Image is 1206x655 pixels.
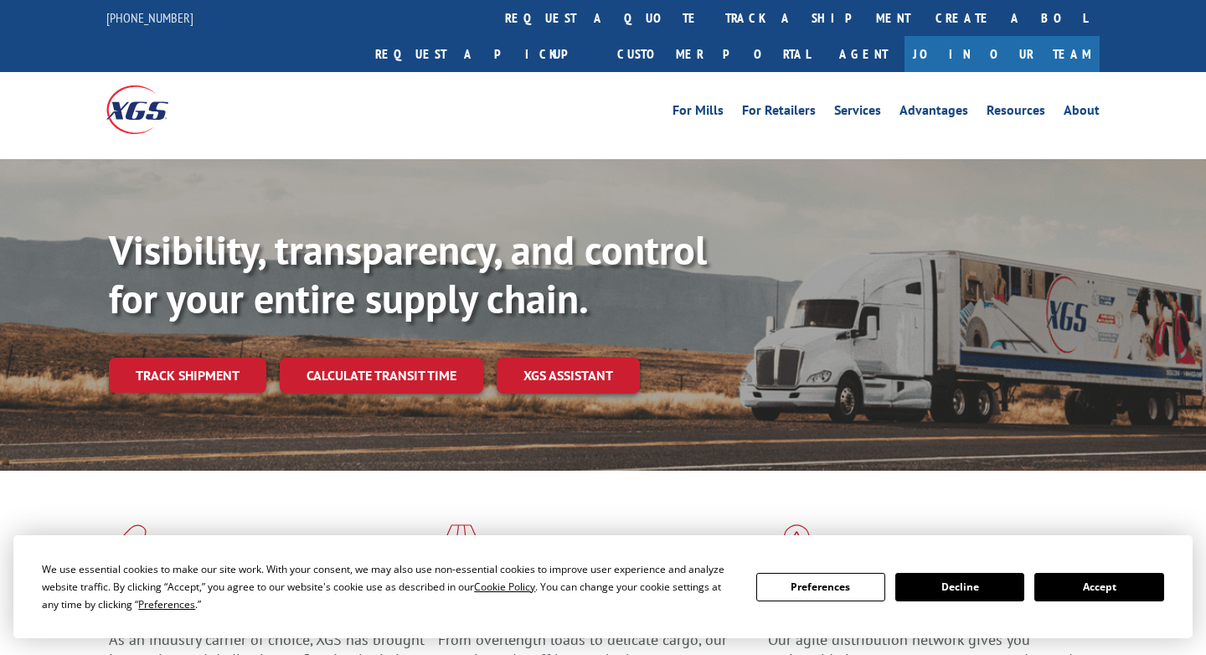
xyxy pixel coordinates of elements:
a: Request a pickup [363,36,605,72]
button: Decline [895,573,1024,601]
a: About [1064,104,1100,122]
a: XGS ASSISTANT [497,358,640,394]
button: Accept [1034,573,1163,601]
a: Advantages [899,104,968,122]
div: We use essential cookies to make our site work. With your consent, we may also use non-essential ... [42,560,735,613]
img: xgs-icon-focused-on-flooring-red [438,524,477,568]
a: Agent [822,36,904,72]
a: Join Our Team [904,36,1100,72]
a: [PHONE_NUMBER] [106,9,193,26]
span: Cookie Policy [474,580,535,594]
div: Cookie Consent Prompt [13,535,1193,638]
a: Track shipment [109,358,266,393]
img: xgs-icon-flagship-distribution-model-red [768,524,826,568]
a: For Retailers [742,104,816,122]
span: Preferences [138,597,195,611]
b: Visibility, transparency, and control for your entire supply chain. [109,224,707,324]
a: Resources [987,104,1045,122]
a: Calculate transit time [280,358,483,394]
a: For Mills [673,104,724,122]
button: Preferences [756,573,885,601]
a: Services [834,104,881,122]
img: xgs-icon-total-supply-chain-intelligence-red [109,524,161,568]
a: Customer Portal [605,36,822,72]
